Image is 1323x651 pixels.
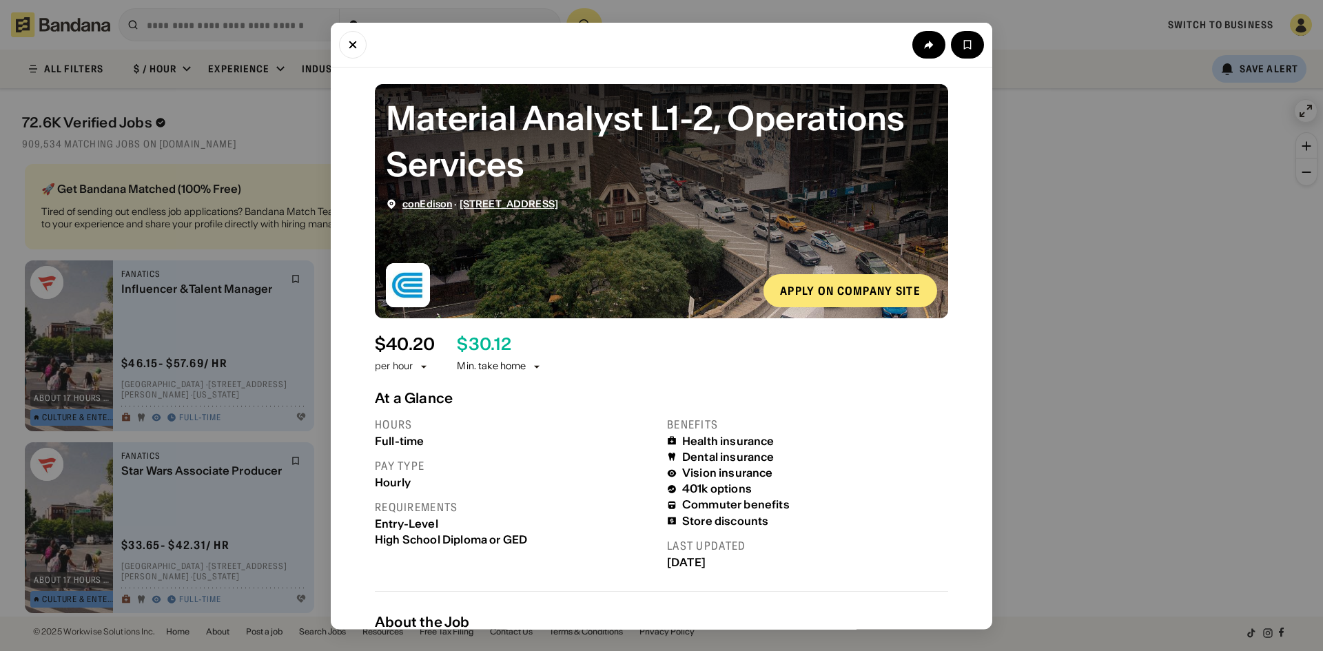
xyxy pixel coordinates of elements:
[386,262,430,307] img: conEdison logo
[375,613,948,630] div: About the Job
[682,514,768,527] div: Store discounts
[375,475,656,488] div: Hourly
[682,498,790,511] div: Commuter benefits
[375,499,656,514] div: Requirements
[375,417,656,431] div: Hours
[375,458,656,473] div: Pay type
[375,434,656,447] div: Full-time
[375,334,435,354] div: $ 40.20
[682,466,773,479] div: Vision insurance
[667,555,948,568] div: [DATE]
[402,198,558,209] div: ·
[457,334,511,354] div: $ 30.12
[682,482,752,495] div: 401k options
[682,450,775,463] div: Dental insurance
[780,285,921,296] div: Apply on company site
[375,360,413,373] div: per hour
[682,434,775,447] div: Health insurance
[375,517,656,530] div: Entry-Level
[339,30,367,58] button: Close
[667,538,948,552] div: Last updated
[386,94,937,187] div: Material Analyst L1-2, Operations Services
[763,273,937,307] a: Apply on company site
[460,197,558,209] a: [STREET_ADDRESS]
[375,389,948,406] div: At a Glance
[402,197,452,209] a: conEdison
[667,417,948,431] div: Benefits
[457,360,542,373] div: Min. take home
[375,533,656,546] div: High School Diploma or GED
